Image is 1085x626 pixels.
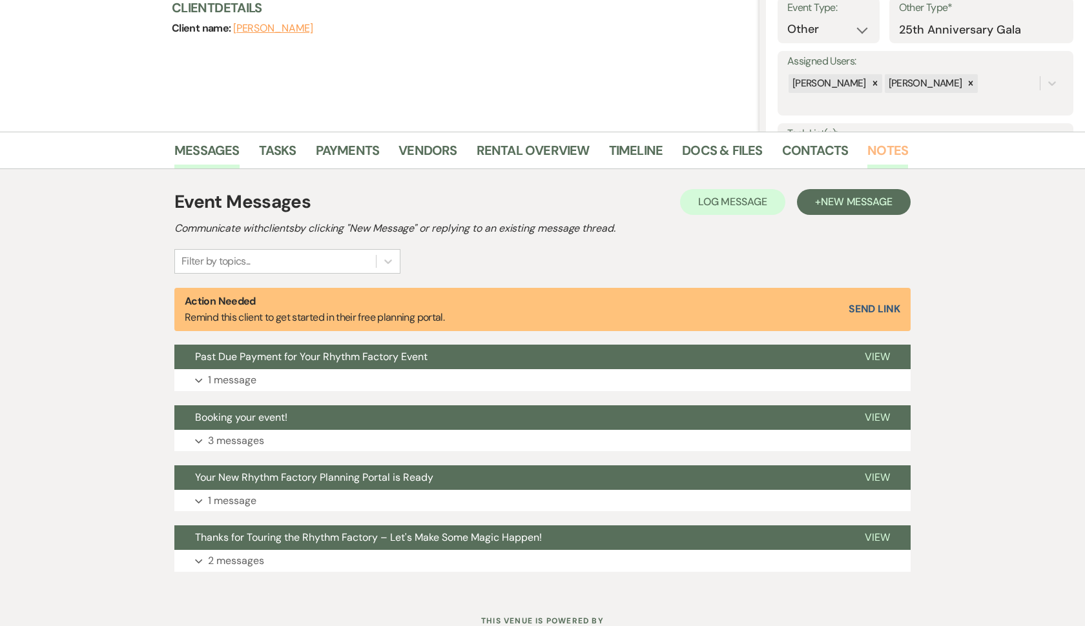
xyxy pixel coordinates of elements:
div: [PERSON_NAME] [789,74,868,93]
span: Your New Rhythm Factory Planning Portal is Ready [195,470,433,484]
span: View [865,350,890,363]
p: Remind this client to get started in their free planning portal. [185,293,444,326]
button: View [844,405,911,430]
a: Contacts [782,140,849,168]
span: Booking your event! [195,410,287,424]
a: Rental Overview [477,140,590,168]
div: Filter by topics... [181,254,251,269]
span: New Message [821,195,893,208]
label: Assigned Users: [787,52,1064,71]
button: 3 messages [174,430,911,452]
a: Vendors [398,140,457,168]
button: View [844,465,911,490]
span: Log Message [698,195,767,208]
p: 1 message [208,372,256,389]
p: 2 messages [208,552,264,569]
span: View [865,410,890,424]
button: View [844,525,911,550]
button: Booking your event! [174,405,844,430]
label: Task List(s): [787,125,1064,143]
h2: Communicate with clients by clicking "New Message" or replying to an existing message thread. [174,221,911,236]
a: Tasks [259,140,296,168]
button: [PERSON_NAME] [233,23,313,34]
button: View [844,345,911,369]
span: View [865,470,890,484]
h1: Event Messages [174,188,311,216]
button: 1 message [174,369,911,391]
span: Client name: [172,21,233,35]
button: +New Message [797,189,911,215]
a: Payments [316,140,380,168]
span: Past Due Payment for Your Rhythm Factory Event [195,350,428,363]
button: Past Due Payment for Your Rhythm Factory Event [174,345,844,369]
button: Send Link [849,304,900,314]
button: 1 message [174,490,911,512]
a: Docs & Files [682,140,762,168]
div: [PERSON_NAME] [885,74,964,93]
a: Notes [867,140,908,168]
a: Messages [174,140,240,168]
a: Timeline [609,140,663,168]
p: 1 message [208,492,256,509]
button: 2 messages [174,550,911,572]
button: Your New Rhythm Factory Planning Portal is Ready [174,465,844,490]
button: Thanks for Touring the Rhythm Factory – Let's Make Some Magic Happen! [174,525,844,550]
p: 3 messages [208,432,264,449]
span: View [865,530,890,544]
button: Log Message [680,189,785,215]
span: Thanks for Touring the Rhythm Factory – Let's Make Some Magic Happen! [195,530,542,544]
strong: Action Needed [185,294,256,308]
